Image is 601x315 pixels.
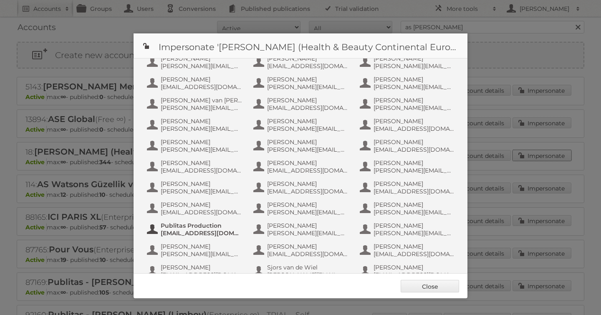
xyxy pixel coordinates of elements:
[267,180,348,188] span: [PERSON_NAME]
[359,179,457,196] button: [PERSON_NAME] [EMAIL_ADDRESS][DOMAIN_NAME]
[161,138,242,146] span: [PERSON_NAME]
[161,188,242,195] span: [PERSON_NAME][EMAIL_ADDRESS][DOMAIN_NAME]
[161,201,242,208] span: [PERSON_NAME]
[161,62,242,70] span: [PERSON_NAME][EMAIL_ADDRESS][DOMAIN_NAME]
[267,104,348,112] span: [EMAIL_ADDRESS][DOMAIN_NAME]
[374,229,455,237] span: [PERSON_NAME][EMAIL_ADDRESS][DOMAIN_NAME]
[267,167,348,174] span: [EMAIL_ADDRESS][DOMAIN_NAME]
[374,62,455,70] span: [PERSON_NAME][EMAIL_ADDRESS][DOMAIN_NAME]
[161,208,242,216] span: [EMAIL_ADDRESS][DOMAIN_NAME]
[267,159,348,167] span: [PERSON_NAME]
[359,242,457,259] button: [PERSON_NAME] [EMAIL_ADDRESS][DOMAIN_NAME]
[374,271,455,279] span: [EMAIL_ADDRESS][DOMAIN_NAME]
[374,146,455,153] span: [EMAIL_ADDRESS][DOMAIN_NAME]
[161,83,242,91] span: [EMAIL_ADDRESS][DOMAIN_NAME]
[359,75,457,91] button: [PERSON_NAME] [PERSON_NAME][EMAIL_ADDRESS][DOMAIN_NAME]
[374,97,455,104] span: [PERSON_NAME]
[374,55,455,62] span: [PERSON_NAME]
[267,208,348,216] span: [PERSON_NAME][EMAIL_ADDRESS][DOMAIN_NAME]
[161,146,242,153] span: [PERSON_NAME][EMAIL_ADDRESS][DOMAIN_NAME]
[161,104,242,112] span: [PERSON_NAME][EMAIL_ADDRESS][DOMAIN_NAME]
[161,271,242,279] span: [EMAIL_ADDRESS][DOMAIN_NAME]
[374,104,455,112] span: [PERSON_NAME][EMAIL_ADDRESS][DOMAIN_NAME]
[161,243,242,250] span: [PERSON_NAME]
[146,221,244,238] button: Publitas Production [EMAIL_ADDRESS][DOMAIN_NAME]
[161,222,242,229] span: Publitas Production
[161,125,242,132] span: [PERSON_NAME][EMAIL_ADDRESS][DOMAIN_NAME]
[161,76,242,83] span: [PERSON_NAME]
[146,54,244,71] button: [PERSON_NAME] [PERSON_NAME][EMAIL_ADDRESS][DOMAIN_NAME]
[267,188,348,195] span: [EMAIL_ADDRESS][DOMAIN_NAME]
[253,54,351,71] button: [PERSON_NAME] [EMAIL_ADDRESS][DOMAIN_NAME]
[161,55,242,62] span: [PERSON_NAME]
[267,76,348,83] span: [PERSON_NAME]
[267,117,348,125] span: [PERSON_NAME]
[161,180,242,188] span: [PERSON_NAME]
[267,250,348,258] span: [EMAIL_ADDRESS][DOMAIN_NAME]
[161,159,242,167] span: [PERSON_NAME]
[267,229,348,237] span: [PERSON_NAME][EMAIL_ADDRESS][DOMAIN_NAME]
[146,158,244,175] button: [PERSON_NAME] [EMAIL_ADDRESS][DOMAIN_NAME]
[359,158,457,175] button: [PERSON_NAME] [PERSON_NAME][EMAIL_ADDRESS][DOMAIN_NAME]
[374,83,455,91] span: [PERSON_NAME][EMAIL_ADDRESS][DOMAIN_NAME]
[161,117,242,125] span: [PERSON_NAME]
[146,137,244,154] button: [PERSON_NAME] [PERSON_NAME][EMAIL_ADDRESS][DOMAIN_NAME]
[267,243,348,250] span: [PERSON_NAME]
[146,179,244,196] button: [PERSON_NAME] [PERSON_NAME][EMAIL_ADDRESS][DOMAIN_NAME]
[359,117,457,133] button: [PERSON_NAME] [EMAIL_ADDRESS][DOMAIN_NAME]
[134,33,467,58] h1: Impersonate '[PERSON_NAME] (Health & Beauty Continental Europe) B.V.'
[253,117,351,133] button: [PERSON_NAME] [PERSON_NAME][EMAIL_ADDRESS][DOMAIN_NAME]
[146,117,244,133] button: [PERSON_NAME] [PERSON_NAME][EMAIL_ADDRESS][DOMAIN_NAME]
[146,242,244,259] button: [PERSON_NAME] [PERSON_NAME][EMAIL_ADDRESS][DOMAIN_NAME]
[161,229,242,237] span: [EMAIL_ADDRESS][DOMAIN_NAME]
[359,96,457,112] button: [PERSON_NAME] [PERSON_NAME][EMAIL_ADDRESS][DOMAIN_NAME]
[267,62,348,70] span: [EMAIL_ADDRESS][DOMAIN_NAME]
[253,75,351,91] button: [PERSON_NAME] [PERSON_NAME][EMAIL_ADDRESS][DOMAIN_NAME]
[359,263,457,279] button: [PERSON_NAME] [EMAIL_ADDRESS][DOMAIN_NAME]
[161,167,242,174] span: [EMAIL_ADDRESS][DOMAIN_NAME]
[161,250,242,258] span: [PERSON_NAME][EMAIL_ADDRESS][DOMAIN_NAME]
[253,242,351,259] button: [PERSON_NAME] [EMAIL_ADDRESS][DOMAIN_NAME]
[267,271,348,279] span: [PERSON_NAME][EMAIL_ADDRESS][DOMAIN_NAME]
[253,137,351,154] button: [PERSON_NAME] [PERSON_NAME][EMAIL_ADDRESS][DOMAIN_NAME]
[374,180,455,188] span: [PERSON_NAME]
[253,263,351,279] button: Sjors van de Wiel [PERSON_NAME][EMAIL_ADDRESS][DOMAIN_NAME]
[267,264,348,271] span: Sjors van de Wiel
[374,250,455,258] span: [EMAIL_ADDRESS][DOMAIN_NAME]
[267,97,348,104] span: [PERSON_NAME]
[359,221,457,238] button: [PERSON_NAME] [PERSON_NAME][EMAIL_ADDRESS][DOMAIN_NAME]
[374,243,455,250] span: [PERSON_NAME]
[359,54,457,71] button: [PERSON_NAME] [PERSON_NAME][EMAIL_ADDRESS][DOMAIN_NAME]
[374,138,455,146] span: [PERSON_NAME]
[374,117,455,125] span: [PERSON_NAME]
[146,200,244,217] button: [PERSON_NAME] [EMAIL_ADDRESS][DOMAIN_NAME]
[374,76,455,83] span: [PERSON_NAME]
[267,125,348,132] span: [PERSON_NAME][EMAIL_ADDRESS][DOMAIN_NAME]
[374,264,455,271] span: [PERSON_NAME]
[253,158,351,175] button: [PERSON_NAME] [EMAIL_ADDRESS][DOMAIN_NAME]
[253,179,351,196] button: [PERSON_NAME] [EMAIL_ADDRESS][DOMAIN_NAME]
[374,222,455,229] span: [PERSON_NAME]
[374,167,455,174] span: [PERSON_NAME][EMAIL_ADDRESS][DOMAIN_NAME]
[374,188,455,195] span: [EMAIL_ADDRESS][DOMAIN_NAME]
[359,200,457,217] button: [PERSON_NAME] [PERSON_NAME][EMAIL_ADDRESS][DOMAIN_NAME]
[267,222,348,229] span: [PERSON_NAME]
[146,96,244,112] button: [PERSON_NAME] van [PERSON_NAME] [PERSON_NAME][EMAIL_ADDRESS][DOMAIN_NAME]
[253,221,351,238] button: [PERSON_NAME] [PERSON_NAME][EMAIL_ADDRESS][DOMAIN_NAME]
[374,125,455,132] span: [EMAIL_ADDRESS][DOMAIN_NAME]
[359,137,457,154] button: [PERSON_NAME] [EMAIL_ADDRESS][DOMAIN_NAME]
[267,201,348,208] span: [PERSON_NAME]
[267,146,348,153] span: [PERSON_NAME][EMAIL_ADDRESS][DOMAIN_NAME]
[161,264,242,271] span: [PERSON_NAME]
[146,263,244,279] button: [PERSON_NAME] [EMAIL_ADDRESS][DOMAIN_NAME]
[267,55,348,62] span: [PERSON_NAME]
[253,200,351,217] button: [PERSON_NAME] [PERSON_NAME][EMAIL_ADDRESS][DOMAIN_NAME]
[401,280,459,292] a: Close
[267,138,348,146] span: [PERSON_NAME]
[161,97,242,104] span: [PERSON_NAME] van [PERSON_NAME]
[267,83,348,91] span: [PERSON_NAME][EMAIL_ADDRESS][DOMAIN_NAME]
[374,201,455,208] span: [PERSON_NAME]
[146,75,244,91] button: [PERSON_NAME] [EMAIL_ADDRESS][DOMAIN_NAME]
[374,208,455,216] span: [PERSON_NAME][EMAIL_ADDRESS][DOMAIN_NAME]
[253,96,351,112] button: [PERSON_NAME] [EMAIL_ADDRESS][DOMAIN_NAME]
